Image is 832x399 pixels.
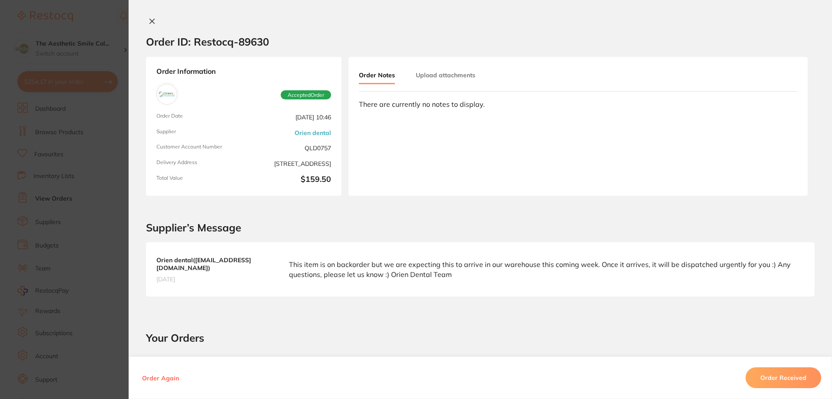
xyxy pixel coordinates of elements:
button: Order Received [746,367,821,388]
h2: Your Orders [146,331,815,344]
button: Order Notes [359,67,395,84]
span: QLD0757 [247,144,331,152]
span: Total Value [156,175,240,185]
span: [STREET_ADDRESS] [247,159,331,168]
h2: Supplier’s Message [146,222,815,234]
b: Orien dental ( [EMAIL_ADDRESS][DOMAIN_NAME] ) [156,256,272,272]
b: $159.50 [247,175,331,185]
span: Accepted Order [281,90,331,100]
p: Message from Restocq, sent 1w ago [38,33,150,41]
span: Customer Account Number [156,144,240,152]
button: Order Again [139,374,182,382]
span: [DATE] 10:46 [247,113,331,122]
p: This item is on backorder but we are expecting this to arrive in our warehouse this coming week. ... [289,260,804,279]
strong: Order Information [156,67,331,77]
img: Profile image for Restocq [20,26,33,40]
div: message notification from Restocq, 1w ago. It has been 14 days since you have started your Restoc... [13,18,161,47]
h2: Order ID: Restocq- 89630 [146,35,269,48]
a: Orien dental [295,129,331,136]
img: Orien dental [159,86,175,102]
span: [DATE] [156,275,272,283]
span: Supplier [156,129,240,137]
span: Delivery Address [156,159,240,168]
p: It has been 14 days since you have started your Restocq journey. We wanted to do a check in and s... [38,25,150,33]
div: There are currently no notes to display. [359,100,797,108]
span: Order Date [156,113,240,122]
button: Upload attachments [416,67,475,83]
